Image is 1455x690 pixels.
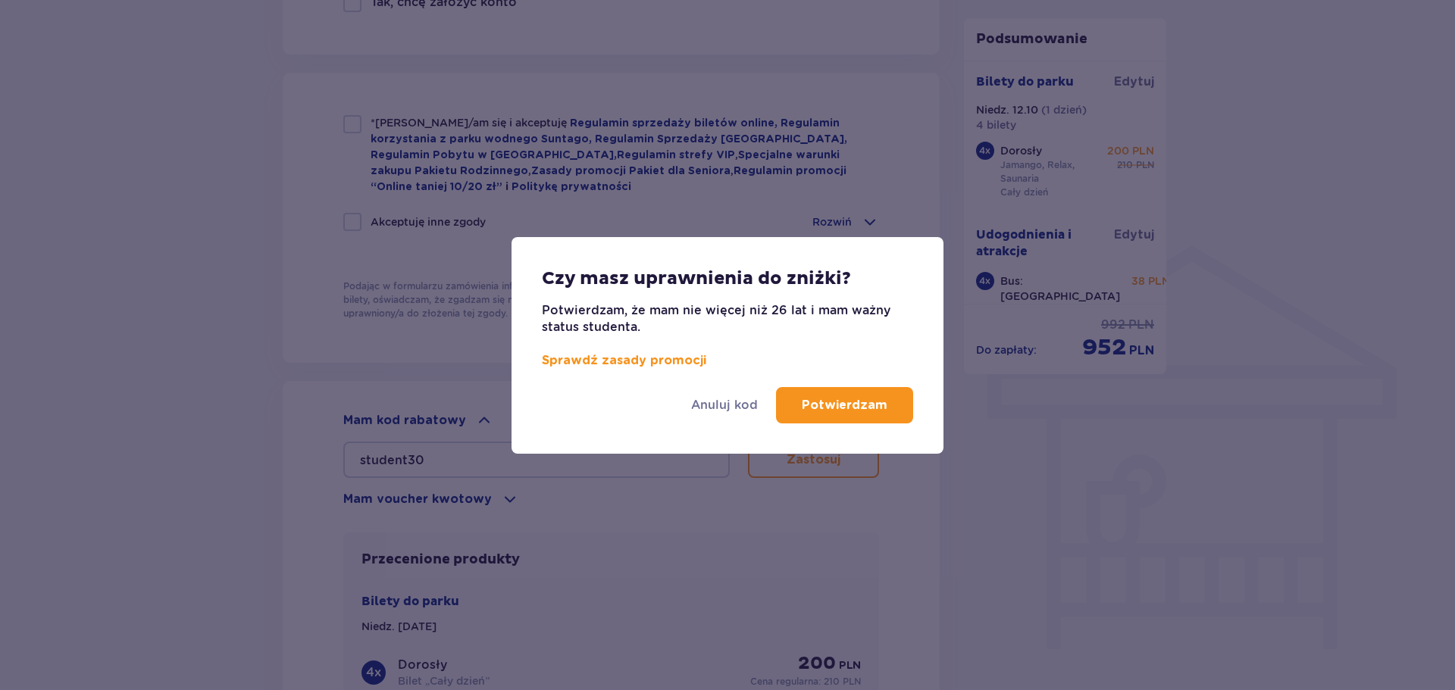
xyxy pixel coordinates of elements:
[802,397,887,414] p: Potwierdzam
[691,397,758,414] a: Anuluj kod
[776,387,913,423] button: Potwierdzam
[542,354,706,367] a: Sprawdź zasady promocji
[542,267,851,290] p: Czy masz uprawnienia do zniżki?
[542,302,913,369] p: Potwierdzam, że mam nie więcej niż 26 lat i mam ważny status studenta.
